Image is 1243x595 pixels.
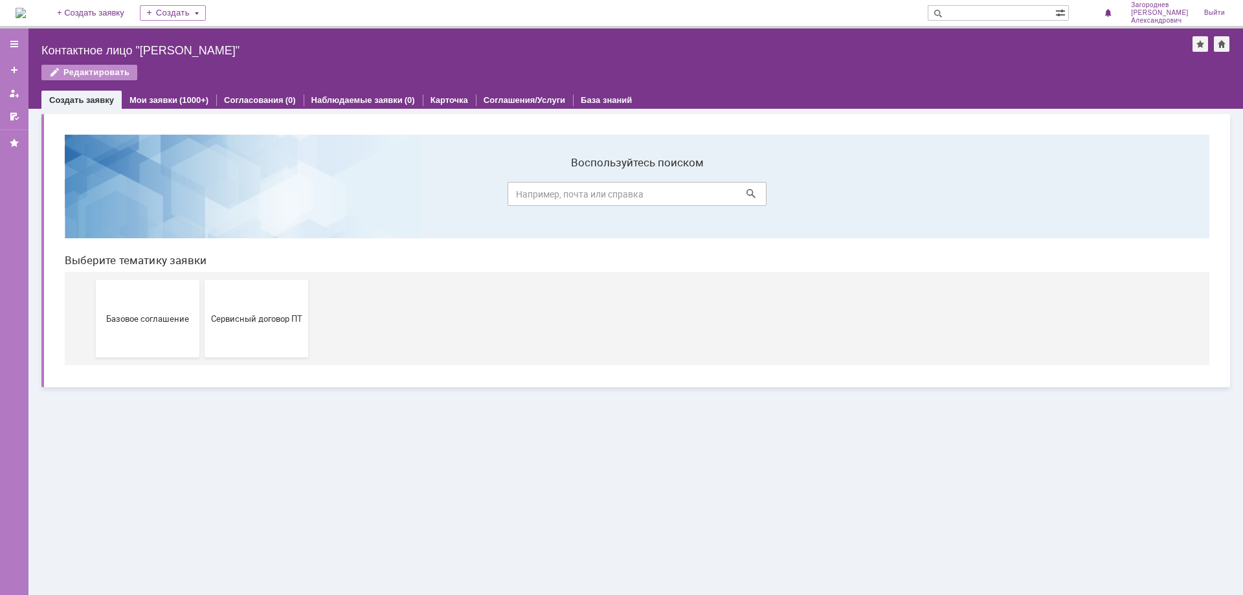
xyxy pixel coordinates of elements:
[140,5,206,21] div: Создать
[405,95,415,105] div: (0)
[581,95,632,105] a: База знаний
[10,129,1155,142] header: Выберите тематику заявки
[1131,9,1189,17] span: [PERSON_NAME]
[4,106,25,127] a: Мои согласования
[16,8,26,18] a: Перейти на домашнюю страницу
[150,155,254,233] button: Сервисный договор ПТ
[1193,36,1208,52] div: Добавить в избранное
[311,95,403,105] a: Наблюдаемые заявки
[286,95,296,105] div: (0)
[1214,36,1229,52] div: Сделать домашней страницей
[129,95,177,105] a: Мои заявки
[1131,17,1189,25] span: Александрович
[484,95,565,105] a: Соглашения/Услуги
[4,83,25,104] a: Мои заявки
[453,32,712,45] label: Воспользуйтесь поиском
[4,60,25,80] a: Создать заявку
[41,155,145,233] button: Базовое соглашение
[431,95,468,105] a: Карточка
[453,58,712,82] input: Например, почта или справка
[16,8,26,18] img: logo
[1055,6,1068,18] span: Расширенный поиск
[224,95,284,105] a: Согласования
[45,189,141,199] span: Базовое соглашение
[1131,1,1189,9] span: Загороднев
[49,95,114,105] a: Создать заявку
[154,189,250,199] span: Сервисный договор ПТ
[41,44,1193,57] div: Контактное лицо "[PERSON_NAME]"
[179,95,208,105] div: (1000+)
